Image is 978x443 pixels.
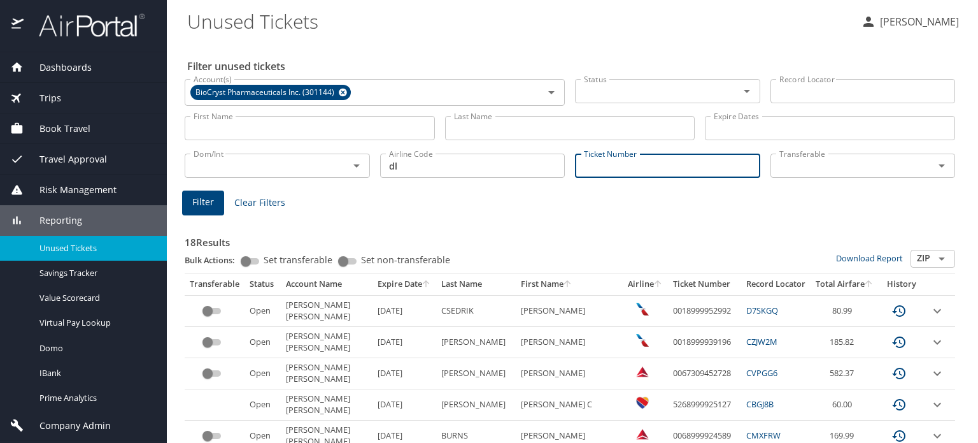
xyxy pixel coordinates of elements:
[436,358,516,389] td: [PERSON_NAME]
[234,195,285,211] span: Clear Filters
[654,280,663,289] button: sort
[930,366,945,381] button: expand row
[372,358,436,389] td: [DATE]
[281,295,372,326] td: [PERSON_NAME] [PERSON_NAME]
[361,256,450,265] span: Set non-transferable
[516,295,623,326] td: [PERSON_NAME]
[185,228,955,250] h3: 18 Results
[25,13,145,38] img: airportal-logo.png
[187,1,851,41] h1: Unused Tickets
[24,214,82,228] span: Reporting
[422,280,431,289] button: sort
[281,273,372,295] th: Account Name
[636,396,649,409] img: Southwest Airlines
[933,250,951,268] button: Open
[244,389,281,421] td: Open
[24,61,92,75] span: Dashboards
[244,327,281,358] td: Open
[933,157,951,175] button: Open
[636,334,649,347] img: American Airlines
[516,273,623,295] th: First Name
[39,342,152,354] span: Domo
[24,122,90,136] span: Book Travel
[436,273,516,295] th: Last Name
[281,389,372,421] td: [PERSON_NAME] [PERSON_NAME]
[856,10,964,33] button: [PERSON_NAME]
[746,398,774,410] a: CBGJ8B
[811,358,879,389] td: 582.37
[746,305,778,316] a: D7SKGQ
[746,336,777,347] a: CZJW2M
[516,389,623,421] td: [PERSON_NAME] C
[190,279,239,290] div: Transferable
[190,86,342,99] span: BioCryst Pharmaceuticals Inc. (301144)
[39,267,152,279] span: Savings Tracker
[436,389,516,421] td: [PERSON_NAME]
[668,358,741,389] td: 0067309452728
[879,273,925,295] th: History
[865,280,874,289] button: sort
[930,303,945,319] button: expand row
[39,367,152,379] span: IBank
[39,242,152,254] span: Unused Tickets
[372,295,436,326] td: [DATE]
[24,419,111,433] span: Company Admin
[746,367,777,379] a: CVPGG6
[636,303,649,316] img: American Airlines
[623,273,668,295] th: Airline
[244,358,281,389] td: Open
[436,295,516,326] td: CSEDRIK
[436,327,516,358] td: [PERSON_NAME]
[39,317,152,329] span: Virtual Pay Lookup
[372,273,436,295] th: Expire Date
[668,327,741,358] td: 0018999939196
[741,273,811,295] th: Record Locator
[930,397,945,412] button: expand row
[668,273,741,295] th: Ticket Number
[244,273,281,295] th: Status
[24,91,61,105] span: Trips
[185,254,245,266] p: Bulk Actions:
[746,430,781,441] a: CMXFRW
[348,157,365,175] button: Open
[190,85,351,100] div: BioCryst Pharmaceuticals Inc. (301144)
[668,389,741,421] td: 5268999925127
[636,428,649,440] img: Delta Airlines
[542,84,560,101] button: Open
[229,191,290,215] button: Clear Filters
[281,358,372,389] td: [PERSON_NAME] [PERSON_NAME]
[11,13,25,38] img: icon-airportal.png
[264,256,332,265] span: Set transferable
[811,389,879,421] td: 60.00
[876,14,959,29] p: [PERSON_NAME]
[516,358,623,389] td: [PERSON_NAME]
[192,194,214,210] span: Filter
[563,280,572,289] button: sort
[187,56,958,76] h2: Filter unused tickets
[281,327,372,358] td: [PERSON_NAME] [PERSON_NAME]
[930,335,945,350] button: expand row
[836,252,903,264] a: Download Report
[39,292,152,304] span: Value Scorecard
[244,295,281,326] td: Open
[516,327,623,358] td: [PERSON_NAME]
[738,82,756,100] button: Open
[39,392,152,404] span: Prime Analytics
[182,191,224,215] button: Filter
[668,295,741,326] td: 0018999952992
[811,273,879,295] th: Total Airfare
[636,365,649,378] img: Delta Airlines
[24,152,107,166] span: Travel Approval
[24,183,117,197] span: Risk Management
[372,327,436,358] td: [DATE]
[372,389,436,421] td: [DATE]
[811,327,879,358] td: 185.82
[811,295,879,326] td: 80.99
